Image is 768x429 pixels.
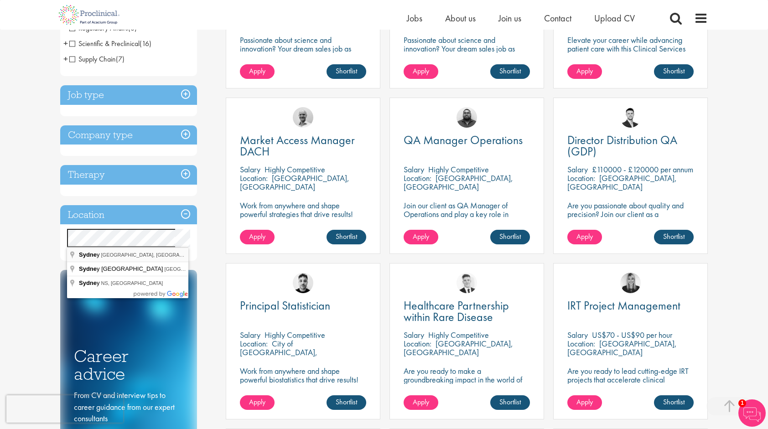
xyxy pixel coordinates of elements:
iframe: reCAPTCHA [6,395,123,423]
a: Shortlist [490,230,530,244]
span: Location: [567,338,595,349]
span: + [63,36,68,50]
p: Elevate your career while advancing patient care with this Clinical Services Manager position wit... [567,36,694,70]
a: Shortlist [327,230,366,244]
span: IRT Project Management [567,298,680,313]
span: Principal Statistician [240,298,330,313]
p: Highly Competitive [265,164,325,175]
span: Scientific & Preclinical [69,39,140,48]
p: [GEOGRAPHIC_DATA], [GEOGRAPHIC_DATA] [404,338,513,357]
a: Join us [498,12,521,24]
a: Shortlist [490,395,530,410]
span: NS, [GEOGRAPHIC_DATA] [101,280,163,286]
span: Scientific & Preclinical [69,39,151,48]
img: Ashley Bennett [457,107,477,128]
p: Are you ready to lead cutting-edge IRT projects that accelerate clinical breakthroughs in biotech? [567,367,694,393]
a: Healthcare Partnership within Rare Disease [404,300,530,323]
span: [GEOGRAPHIC_DATA], [GEOGRAPHIC_DATA] [164,266,271,272]
span: Director Distribution QA (GDP) [567,132,677,159]
span: Apply [413,66,429,76]
p: Passionate about science and innovation? Your dream sales job as Territory Manager awaits! [240,36,366,62]
a: Principal Statistician [240,300,366,311]
p: Are you ready to make a groundbreaking impact in the world of biotechnology? Join a growing compa... [404,367,530,410]
p: [GEOGRAPHIC_DATA], [GEOGRAPHIC_DATA] [240,173,349,192]
span: Sydne [79,279,97,286]
a: Apply [240,395,275,410]
a: IRT Project Management [567,300,694,311]
p: Are you passionate about quality and precision? Join our client as a Distribution Director and he... [567,201,694,236]
h3: Therapy [60,165,197,185]
a: Upload CV [594,12,635,24]
h3: Job type [60,85,197,105]
span: Apply [576,66,593,76]
span: Apply [576,232,593,241]
img: Dean Fisher [293,273,313,293]
a: Jake Robinson [293,107,313,128]
span: Apply [576,397,593,407]
span: Location: [240,338,268,349]
a: Apply [567,64,602,79]
span: y [79,251,101,258]
span: Salary [567,164,588,175]
p: Join our client as QA Manager of Operations and play a key role in maintaining top-tier quality s... [404,201,530,227]
span: Apply [413,397,429,407]
a: Contact [544,12,571,24]
span: Salary [240,330,260,340]
span: Sydne [79,265,97,272]
h3: Company type [60,125,197,145]
span: Apply [249,232,265,241]
h3: Career advice [74,347,183,382]
p: [GEOGRAPHIC_DATA], [GEOGRAPHIC_DATA] [404,173,513,192]
p: Work from anywhere and shape powerful strategies that drive results! Enjoy the freedom of remote ... [240,201,366,236]
a: Apply [240,64,275,79]
p: Highly Competitive [428,164,489,175]
a: Shortlist [654,395,694,410]
span: y [79,279,101,286]
a: Jobs [407,12,422,24]
p: [GEOGRAPHIC_DATA], [GEOGRAPHIC_DATA] [567,338,677,357]
a: Shortlist [490,64,530,79]
a: Shortlist [654,230,694,244]
a: Shortlist [327,395,366,410]
span: Location: [404,338,431,349]
p: [GEOGRAPHIC_DATA], [GEOGRAPHIC_DATA] [567,173,677,192]
span: Sydne [79,251,97,258]
img: Chatbot [738,399,766,427]
span: Apply [249,397,265,407]
a: Apply [567,230,602,244]
span: y [GEOGRAPHIC_DATA] [79,265,164,272]
p: Highly Competitive [428,330,489,340]
a: Apply [240,230,275,244]
span: Salary [404,164,424,175]
img: Joshua Godden [620,107,641,128]
span: QA Manager Operations [404,132,523,148]
span: 1 [738,399,746,407]
span: Salary [567,330,588,340]
a: Apply [567,395,602,410]
h3: Location [60,205,197,225]
span: Location: [240,173,268,183]
a: Apply [404,395,438,410]
span: About us [445,12,476,24]
span: Apply [413,232,429,241]
span: Supply Chain [69,54,125,64]
a: Shortlist [327,64,366,79]
span: (16) [140,39,151,48]
span: Salary [240,164,260,175]
span: Healthcare Partnership within Rare Disease [404,298,509,325]
p: US$70 - US$90 per hour [592,330,672,340]
img: Nicolas Daniel [457,273,477,293]
a: Apply [404,230,438,244]
a: QA Manager Operations [404,134,530,146]
span: Market Access Manager DACH [240,132,355,159]
a: Apply [404,64,438,79]
p: £110000 - £120000 per annum [592,164,693,175]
